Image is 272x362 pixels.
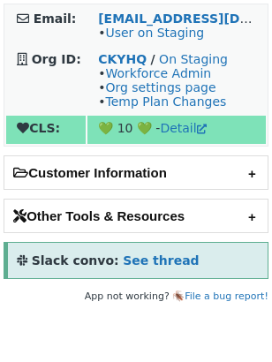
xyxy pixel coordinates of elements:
[87,116,266,144] td: 💚 10 💚 -
[151,52,155,66] strong: /
[98,26,204,40] span: •
[4,156,268,189] h2: Customer Information
[105,66,211,80] a: Workforce Admin
[34,11,77,26] strong: Email:
[98,52,147,66] a: CKYHQ
[32,52,81,66] strong: Org ID:
[4,288,268,305] footer: App not working? 🪳
[123,253,199,268] a: See thread
[105,94,226,109] a: Temp Plan Changes
[105,26,204,40] a: User on Staging
[98,66,226,109] span: • • •
[185,290,268,302] a: File a bug report!
[32,253,119,268] strong: Slack convo:
[4,200,268,232] h2: Other Tools & Resources
[159,52,228,66] a: On Staging
[105,80,215,94] a: Org settings page
[160,121,206,135] a: Detail
[17,121,60,135] strong: CLS:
